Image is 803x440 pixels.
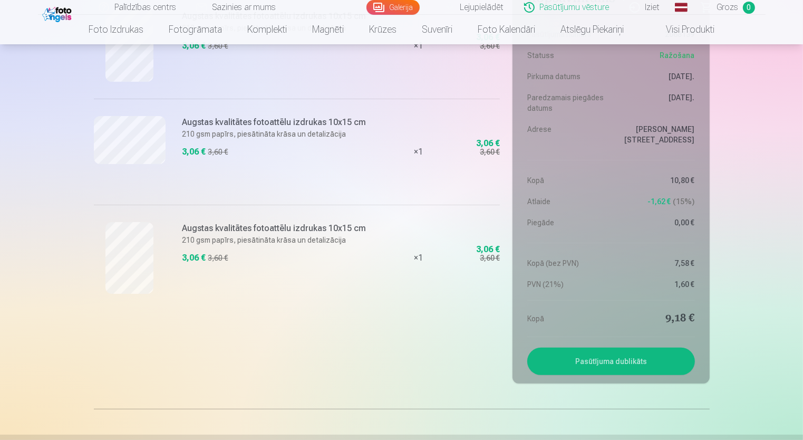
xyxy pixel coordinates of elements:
[476,140,500,147] div: 3,06 €
[208,253,228,263] div: 3,60 €
[235,15,299,44] a: Komplekti
[356,15,409,44] a: Krūzes
[616,71,695,82] dd: [DATE].
[648,196,671,207] span: -1,62 €
[527,124,606,145] dt: Adrese
[480,147,500,157] div: 3,60 €
[616,175,695,186] dd: 10,80 €
[476,246,500,253] div: 3,06 €
[208,41,228,51] div: 3,60 €
[616,279,695,290] dd: 1,60 €
[527,196,606,207] dt: Atlaide
[76,15,156,44] a: Foto izdrukas
[660,50,695,61] span: Ražošana
[480,41,500,51] div: 3,60 €
[409,15,465,44] a: Suvenīri
[527,311,606,326] dt: Kopā
[616,124,695,145] dd: [PERSON_NAME][STREET_ADDRESS]
[616,217,695,228] dd: 0,00 €
[156,15,235,44] a: Fotogrāmata
[379,205,458,311] div: × 1
[182,40,206,52] div: 3,06 €
[42,4,74,22] img: /fa1
[182,116,373,129] h6: Augstas kvalitātes fotoattēlu izdrukas 10x15 cm
[673,196,695,207] span: 15 %
[182,146,206,158] div: 3,06 €
[616,258,695,269] dd: 7,58 €
[208,147,228,157] div: 3,60 €
[182,129,373,139] p: 210 gsm papīrs, piesātināta krāsa un detalizācija
[379,99,458,205] div: × 1
[527,217,606,228] dt: Piegāde
[527,50,606,61] dt: Statuss
[480,253,500,263] div: 3,60 €
[717,1,739,14] span: Grozs
[527,279,606,290] dt: PVN (21%)
[465,15,548,44] a: Foto kalendāri
[527,92,606,113] dt: Paredzamais piegādes datums
[527,71,606,82] dt: Pirkuma datums
[616,92,695,113] dd: [DATE].
[527,258,606,269] dt: Kopā (bez PVN)
[527,348,694,375] button: Pasūtījuma dublikāts
[548,15,636,44] a: Atslēgu piekariņi
[299,15,356,44] a: Magnēti
[616,311,695,326] dd: 9,18 €
[527,175,606,186] dt: Kopā
[743,2,755,14] span: 0
[182,222,373,235] h6: Augstas kvalitātes fotoattēlu izdrukas 10x15 cm
[636,15,727,44] a: Visi produkti
[182,252,206,264] div: 3,06 €
[182,235,373,245] p: 210 gsm papīrs, piesātināta krāsa un detalizācija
